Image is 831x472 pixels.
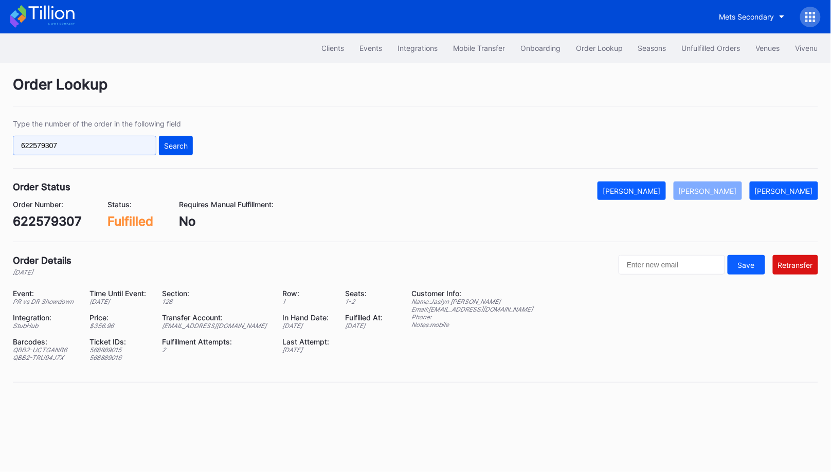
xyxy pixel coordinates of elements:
div: Order Status [13,181,70,192]
div: Transfer Account: [162,313,269,322]
div: Customer Info: [411,289,533,298]
div: Order Details [13,255,71,266]
div: [PERSON_NAME] [679,187,737,195]
div: Section: [162,289,269,298]
div: 2 [162,346,269,354]
div: Fulfilled At: [345,313,386,322]
button: [PERSON_NAME] [750,181,818,200]
div: 128 [162,298,269,305]
div: Order Number: [13,200,82,209]
button: [PERSON_NAME] [674,181,742,200]
button: Save [728,255,765,275]
button: Mets Secondary [712,7,792,26]
div: PR vs DR Showdown [13,298,77,305]
div: Barcodes: [13,337,77,346]
div: Mets Secondary [719,12,774,21]
div: $ 356.96 [89,322,149,330]
div: Type the number of the order in the following field [13,119,193,128]
div: Last Attempt: [282,337,332,346]
div: [DATE] [345,322,386,330]
div: Mobile Transfer [453,44,505,52]
div: 568889016 [89,354,149,361]
div: In Hand Date: [282,313,332,322]
div: Unfulfilled Orders [682,44,740,52]
div: Integration: [13,313,77,322]
div: Requires Manual Fulfillment: [179,200,274,209]
button: Retransfer [773,255,818,275]
button: Mobile Transfer [445,39,513,58]
button: [PERSON_NAME] [598,181,666,200]
div: [DATE] [89,298,149,305]
div: 568889015 [89,346,149,354]
div: QBB2-UCTGANB6 [13,346,77,354]
button: Vivenu [788,39,826,58]
button: Onboarding [513,39,568,58]
div: Order Lookup [13,76,818,106]
button: Seasons [630,39,674,58]
input: Enter new email [619,255,725,275]
button: Events [352,39,390,58]
button: Venues [748,39,788,58]
div: Row: [282,289,332,298]
div: [EMAIL_ADDRESS][DOMAIN_NAME] [162,322,269,330]
div: 1 - 2 [345,298,386,305]
div: Fulfillment Attempts: [162,337,269,346]
div: Phone: [411,313,533,321]
button: Order Lookup [568,39,630,58]
div: [PERSON_NAME] [755,187,813,195]
div: Name: Jaslyn [PERSON_NAME] [411,298,533,305]
div: 622579307 [13,214,82,229]
div: Clients [321,44,344,52]
div: [DATE] [13,268,71,276]
div: Price: [89,313,149,322]
div: Save [738,261,755,269]
div: Vivenu [796,44,818,52]
div: StubHub [13,322,77,330]
div: [PERSON_NAME] [603,187,661,195]
div: Email: [EMAIL_ADDRESS][DOMAIN_NAME] [411,305,533,313]
div: Retransfer [778,261,813,269]
div: Search [164,141,188,150]
div: Venues [756,44,780,52]
div: Order Lookup [576,44,623,52]
button: Integrations [390,39,445,58]
div: Notes: mobile [411,321,533,329]
div: Integrations [398,44,438,52]
div: Time Until Event: [89,289,149,298]
div: 1 [282,298,332,305]
div: Seasons [638,44,666,52]
div: Event: [13,289,77,298]
div: Onboarding [520,44,561,52]
div: Events [359,44,382,52]
input: GT59662 [13,136,156,155]
button: Clients [314,39,352,58]
div: [DATE] [282,322,332,330]
div: Status: [107,200,153,209]
button: Unfulfilled Orders [674,39,748,58]
div: Seats: [345,289,386,298]
div: Fulfilled [107,214,153,229]
div: Ticket IDs: [89,337,149,346]
div: [DATE] [282,346,332,354]
div: QBB2-TRU94J7X [13,354,77,361]
button: Search [159,136,193,155]
div: No [179,214,274,229]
